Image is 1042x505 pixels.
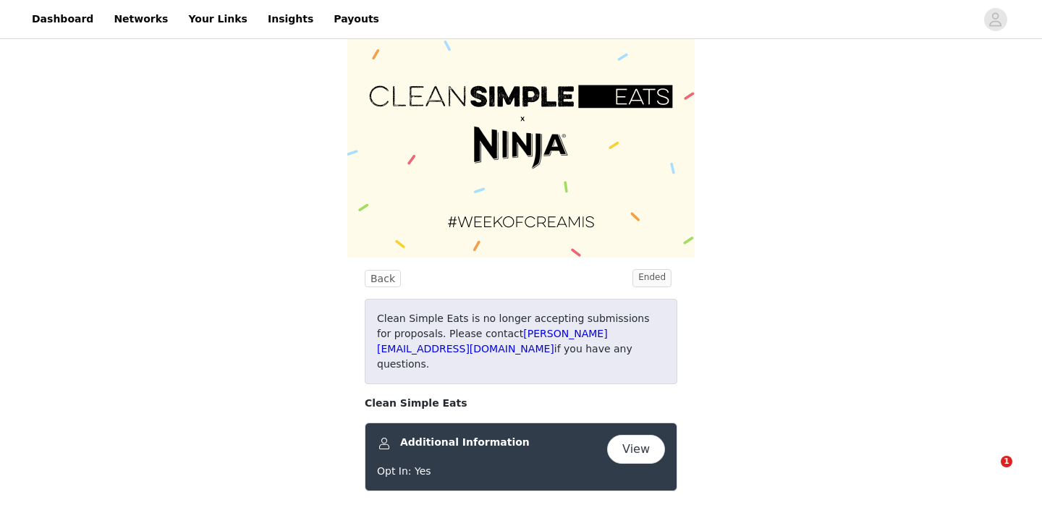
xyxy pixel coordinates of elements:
span: Opt In: Yes [377,465,431,477]
h4: Additional Information [400,435,530,450]
div: Additional Information [365,423,677,491]
a: Dashboard [23,3,102,35]
span: 1 [1001,456,1012,467]
a: Insights [259,3,322,35]
button: View [607,435,665,464]
span: Ended [632,269,672,287]
p: Clean Simple Eats is no longer accepting submissions for proposals. Please contact if you have an... [377,311,665,372]
div: avatar [988,8,1002,31]
span: Clean Simple Eats [365,396,467,411]
iframe: Intercom live chat [971,456,1006,491]
a: Your Links [179,3,256,35]
button: Back [365,270,401,287]
a: Networks [105,3,177,35]
a: Payouts [325,3,388,35]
